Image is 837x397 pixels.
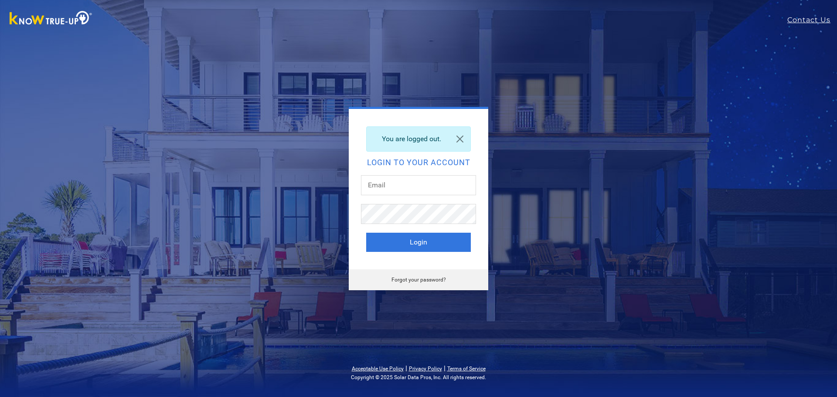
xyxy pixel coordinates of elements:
[405,364,407,372] span: |
[366,233,471,252] button: Login
[447,366,486,372] a: Terms of Service
[366,126,471,152] div: You are logged out.
[5,9,97,29] img: Know True-Up
[352,366,404,372] a: Acceptable Use Policy
[391,277,446,283] a: Forgot your password?
[361,175,476,195] input: Email
[449,127,470,151] a: Close
[409,366,442,372] a: Privacy Policy
[366,159,471,166] h2: Login to your account
[444,364,446,372] span: |
[787,15,837,25] a: Contact Us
